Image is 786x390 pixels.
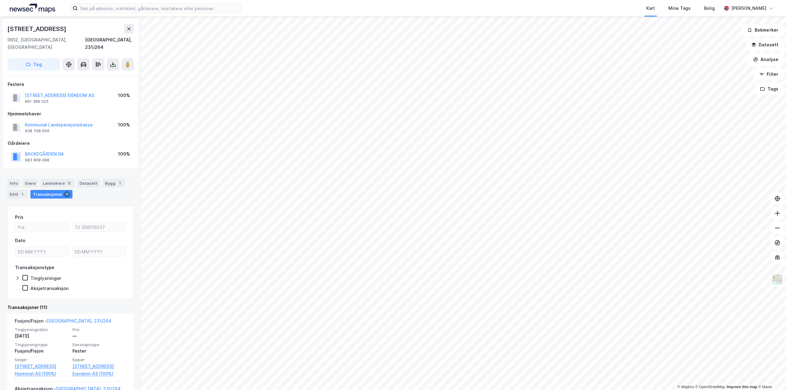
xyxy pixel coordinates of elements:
[677,385,694,389] a: Mapbox
[66,180,72,186] div: 12
[72,357,126,362] span: Kjøper
[8,140,134,147] div: Gårdeiere
[8,81,134,88] div: Festere
[72,342,126,347] span: Eierskapstype
[118,92,130,99] div: 100%
[7,304,134,311] div: Transaksjoner (11)
[10,4,55,13] img: logo.a4113a55bc3d86da70a041830d287a7e.svg
[7,179,20,187] div: Info
[754,68,784,80] button: Filter
[668,5,691,12] div: Mine Tags
[755,361,786,390] iframe: Chat Widget
[746,39,784,51] button: Datasett
[748,53,784,66] button: Analyse
[15,363,69,377] a: [STREET_ADDRESS] Hjemmel AS (100%)
[117,180,123,186] div: 1
[25,158,49,163] div: 983 868 088
[78,4,242,13] input: Søk på adresse, matrikkel, gårdeiere, leietakere eller personer
[15,357,69,362] span: Selger
[85,36,134,51] div: [GEOGRAPHIC_DATA], 231/264
[72,222,126,232] input: Til 398519237
[72,332,126,340] div: —
[646,5,655,12] div: Kart
[103,179,125,187] div: Bygg
[30,275,61,281] div: Tinglysninger
[15,214,23,221] div: Pris
[72,347,126,355] div: Fester
[15,222,69,232] input: Fra
[7,36,85,51] div: 0652, [GEOGRAPHIC_DATA], [GEOGRAPHIC_DATA]
[25,129,49,133] div: 938 708 606
[755,361,786,390] div: Kontrollprogram for chat
[704,5,715,12] div: Bolig
[772,274,783,285] img: Z
[727,385,757,389] a: Improve this map
[15,342,69,347] span: Tinglysningstype
[15,237,25,244] div: Dato
[30,190,72,199] div: Transaksjoner
[15,317,111,327] div: Fusjon/Fisjon -
[25,99,49,104] div: 991 386 025
[15,247,69,256] input: DD.MM.YYYY
[15,332,69,340] div: [DATE]
[118,150,130,158] div: 100%
[8,110,134,118] div: Hjemmelshaver
[15,264,54,271] div: Transaksjonstype
[41,179,75,187] div: Leietakere
[19,191,25,197] div: 1
[742,24,784,36] button: Bokmerker
[15,327,69,332] span: Tinglysningsdato
[30,285,69,291] div: Aksjetransaksjon
[72,363,126,377] a: [STREET_ADDRESS] Eiendom AS (100%)
[15,347,69,355] div: Fusjon/Fisjon
[731,5,766,12] div: [PERSON_NAME]
[695,385,725,389] a: OpenStreetMap
[64,191,70,197] div: 11
[7,190,28,199] div: ESG
[77,179,100,187] div: Datasett
[7,24,68,34] div: [STREET_ADDRESS]
[72,327,126,332] span: Pris
[7,58,60,71] button: Tag
[118,121,130,129] div: 100%
[23,179,38,187] div: Eiere
[47,318,111,323] a: [GEOGRAPHIC_DATA], 231/264
[72,247,126,256] input: DD.MM.YYYY
[755,83,784,95] button: Tags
